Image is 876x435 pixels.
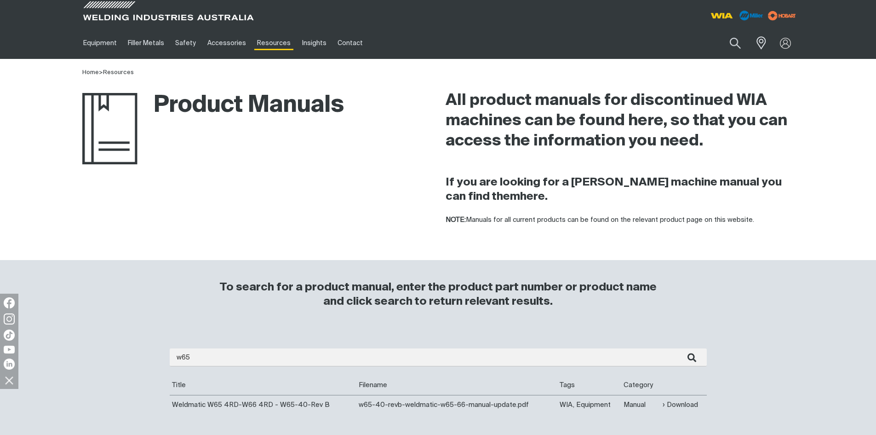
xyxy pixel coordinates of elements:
[621,395,660,414] td: Manual
[332,27,368,59] a: Contact
[78,27,122,59] a: Equipment
[557,376,621,395] th: Tags
[446,91,794,151] h2: All product manuals for discontinued WIA machines can be found here, so that you can access the i...
[122,27,170,59] a: Filler Metals
[356,376,557,395] th: Filename
[82,70,99,75] a: Home
[170,27,201,59] a: Safety
[4,330,15,341] img: TikTok
[446,215,794,226] p: Manuals for all current products can be found on the relevant product page on this website.
[170,348,707,366] input: Enter search...
[446,177,782,202] strong: If you are looking for a [PERSON_NAME] machine manual you can find them
[170,376,356,395] th: Title
[4,313,15,325] img: Instagram
[170,395,356,414] td: Weldmatic W65 4RD-W66 4RD - W65-40-Rev B
[4,346,15,354] img: YouTube
[446,216,466,223] strong: NOTE:
[4,359,15,370] img: LinkedIn
[356,395,557,414] td: w65-40-revb-weldmatic-w65-66-manual-update.pdf
[720,32,751,54] button: Search products
[99,70,103,75] span: >
[557,395,621,414] td: WIA, Equipment
[708,32,750,54] input: Product name or item number...
[252,27,296,59] a: Resources
[621,376,660,395] th: Category
[202,27,252,59] a: Accessories
[296,27,332,59] a: Insights
[216,280,661,309] h3: To search for a product manual, enter the product part number or product name and click search to...
[78,27,618,59] nav: Main
[663,400,698,410] a: Download
[765,9,799,23] img: miller
[82,91,344,121] h1: Product Manuals
[520,191,548,202] a: here.
[1,372,17,388] img: hide socials
[4,297,15,308] img: Facebook
[103,70,134,75] a: Resources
